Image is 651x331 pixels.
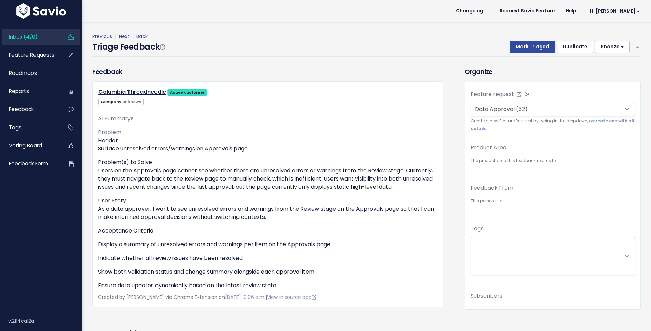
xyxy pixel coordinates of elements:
[9,51,54,58] span: Feature Requests
[2,156,57,172] a: Feedback form
[98,227,437,235] p: Acceptance Criteria
[98,158,437,191] p: Problem(s) to Solve Users on the Approvals page cannot see whether there are unresolved errors or...
[98,197,437,221] p: User Story As a data approver, I want to see unresolved errors and warnings from the Review stage...
[9,88,29,95] span: Reports
[471,118,635,132] small: Create a new Feature Request by typing in the dropdown, or .
[98,136,437,153] p: Header Surface unresolved errors/warnings on Approvals page
[98,240,437,249] p: Display a summary of unresolved errors and warnings per item on the Approvals page
[471,225,484,233] label: Tags
[590,9,640,14] span: Hi [PERSON_NAME]
[9,124,22,131] span: Tags
[2,102,57,117] a: Feedback
[9,160,48,167] span: Feedback form
[98,294,316,301] span: Created by [PERSON_NAME] via Chrome Extension on |
[98,254,437,262] p: Indicate whether all review issues have been resolved
[9,33,38,40] span: Inbox (4/0)
[92,41,165,53] h4: Triage Feedback
[8,312,82,330] div: v.2114ca12a
[225,294,266,301] a: [DATE] 10:06 a.m.
[560,6,582,16] a: Help
[557,41,593,53] button: Duplicate
[471,90,514,98] label: Feature request
[595,41,630,53] button: Snooze
[98,128,121,136] span: Problem
[98,281,437,290] p: Ensure data updates dynamically based on the latest review state
[9,106,34,113] span: Feedback
[98,98,144,105] span: Company:
[2,138,57,154] a: Voting Board
[465,67,641,76] h3: Organize
[119,33,130,40] a: Next
[471,184,513,192] label: Feedback From
[98,115,133,122] span: AI Summary
[582,6,646,16] a: Hi [PERSON_NAME]
[9,142,42,149] span: Voting Board
[471,118,634,131] a: create one with all details
[2,47,57,63] a: Feature Requests
[471,292,502,300] span: Subscribers
[113,33,118,40] span: |
[471,198,635,205] small: This person is a...
[136,33,148,40] a: Back
[2,83,57,99] a: Reports
[471,144,506,152] label: Product Area
[170,90,205,95] strong: Active customer
[2,65,57,81] a: Roadmaps
[98,88,166,96] a: Columbia Threadneedle
[2,29,57,45] a: Inbox (4/0)
[92,67,122,76] h3: Feedback
[98,268,437,276] p: Show both validation status and change summary alongside each approval item
[122,99,141,104] span: Unknown
[9,69,37,77] span: Roadmaps
[471,157,635,164] small: The product area this feedback relates to
[494,6,560,16] a: Request Savio Feature
[92,33,112,40] a: Previous
[2,120,57,135] a: Tags
[131,33,135,40] span: |
[456,9,483,13] span: Changelog
[15,3,68,19] img: logo-white.9d6f32f41409.svg
[510,41,555,53] button: Mark Triaged
[267,294,316,301] a: View in source app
